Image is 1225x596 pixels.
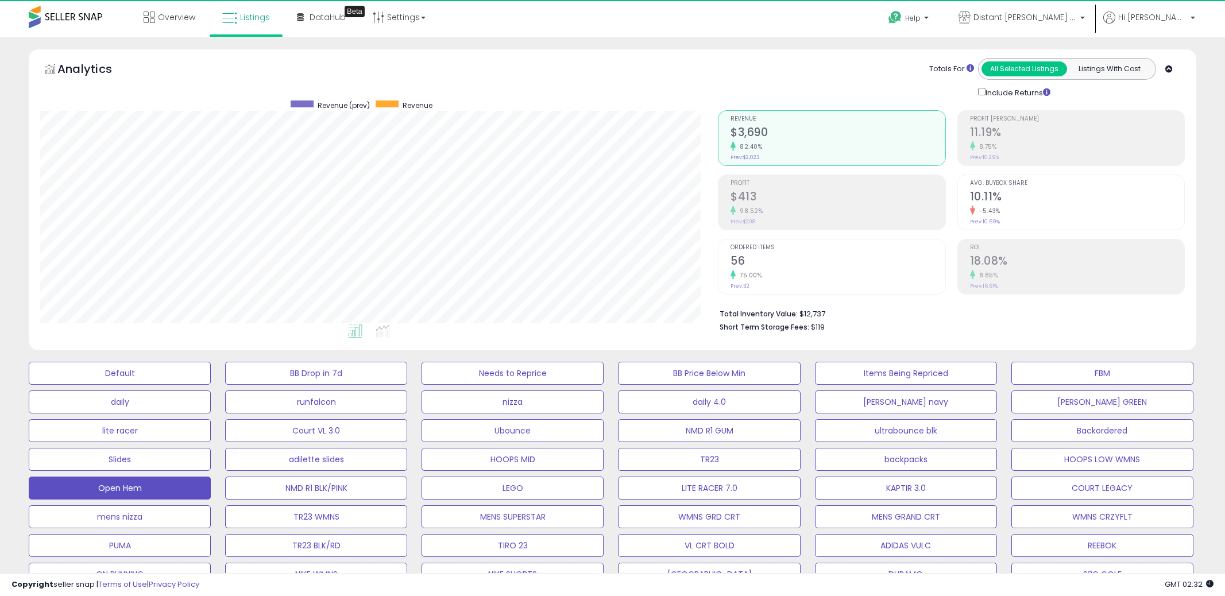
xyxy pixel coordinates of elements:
span: ROI [970,245,1184,251]
span: Profit [PERSON_NAME] [970,116,1184,122]
button: [PERSON_NAME] GREEN [1011,390,1193,413]
span: Revenue [731,116,945,122]
button: nizza [422,390,604,413]
button: HOOPS MID [422,448,604,471]
button: MENS GRAND CRT [815,505,997,528]
button: HOOPS LOW WMNS [1011,448,1193,471]
button: COURT LEGACY [1011,477,1193,500]
div: seller snap | | [11,579,199,590]
button: Slides [29,448,211,471]
span: Listings [240,11,270,23]
button: NMD R1 BLK/PINK [225,477,407,500]
button: LITE RACER 7.0 [618,477,800,500]
a: Privacy Policy [149,579,199,590]
small: Prev: 32 [731,282,749,289]
div: Tooltip anchor [345,6,365,17]
h2: $413 [731,190,945,206]
span: Hi [PERSON_NAME] [1118,11,1187,23]
a: Help [879,2,940,37]
small: 82.40% [736,142,762,151]
button: REEBOK [1011,534,1193,557]
small: 8.85% [975,271,998,280]
span: Avg. Buybox Share [970,180,1184,187]
button: All Selected Listings [981,61,1067,76]
span: Overview [158,11,195,23]
button: [PERSON_NAME] navy [815,390,997,413]
button: daily 4.0 [618,390,800,413]
h5: Analytics [57,61,134,80]
button: Listings With Cost [1066,61,1152,76]
button: mens nizza [29,505,211,528]
button: Court VL 3.0 [225,419,407,442]
small: Prev: $2,023 [731,154,760,161]
button: TR23 WMNS [225,505,407,528]
button: ADIDAS VULC [815,534,997,557]
small: -5.43% [975,207,1000,215]
button: Ubounce [422,419,604,442]
button: daily [29,390,211,413]
h2: 10.11% [970,190,1184,206]
a: Hi [PERSON_NAME] [1103,11,1195,37]
small: 8.75% [975,142,997,151]
div: Totals For [929,64,974,75]
button: adilette slides [225,448,407,471]
div: Include Returns [969,86,1064,99]
span: $119 [811,322,825,332]
small: Prev: 10.29% [970,154,999,161]
small: Prev: 16.61% [970,282,998,289]
small: Prev: 10.69% [970,218,1000,225]
button: FBM [1011,362,1193,385]
span: Ordered Items [731,245,945,251]
button: TR23 [618,448,800,471]
button: NMD R1 GUM [618,419,800,442]
span: Help [905,13,921,23]
strong: Copyright [11,579,53,590]
small: Prev: $208 [731,218,755,225]
button: ultrabounce blk [815,419,997,442]
h2: 18.08% [970,254,1184,270]
button: MENS SUPERSTAR [422,505,604,528]
button: Open Hem [29,477,211,500]
li: $12,737 [720,306,1176,320]
button: KAPTIR 3.0 [815,477,997,500]
button: TR23 BLK/RD [225,534,407,557]
button: Needs to Reprice [422,362,604,385]
button: runfalcon [225,390,407,413]
button: PUMA [29,534,211,557]
button: BB Price Below Min [618,362,800,385]
small: 98.52% [736,207,763,215]
button: WMNS CRZYFLT [1011,505,1193,528]
button: VL CRT BOLD [618,534,800,557]
button: lite racer [29,419,211,442]
b: Total Inventory Value: [720,309,798,319]
button: WMNS GRD CRT [618,505,800,528]
small: 75.00% [736,271,762,280]
span: Revenue [403,100,432,110]
button: TIRO 23 [422,534,604,557]
span: DataHub [310,11,346,23]
button: BB Drop in 7d [225,362,407,385]
h2: $3,690 [731,126,945,141]
h2: 11.19% [970,126,1184,141]
span: Distant [PERSON_NAME] Enterprises [973,11,1077,23]
a: Terms of Use [98,579,147,590]
span: Profit [731,180,945,187]
i: Get Help [888,10,902,25]
button: LEGO [422,477,604,500]
span: 2025-08-15 02:32 GMT [1165,579,1214,590]
span: Revenue (prev) [318,100,370,110]
button: Default [29,362,211,385]
h2: 56 [731,254,945,270]
b: Short Term Storage Fees: [720,322,809,332]
button: Backordered [1011,419,1193,442]
button: backpacks [815,448,997,471]
button: Items Being Repriced [815,362,997,385]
